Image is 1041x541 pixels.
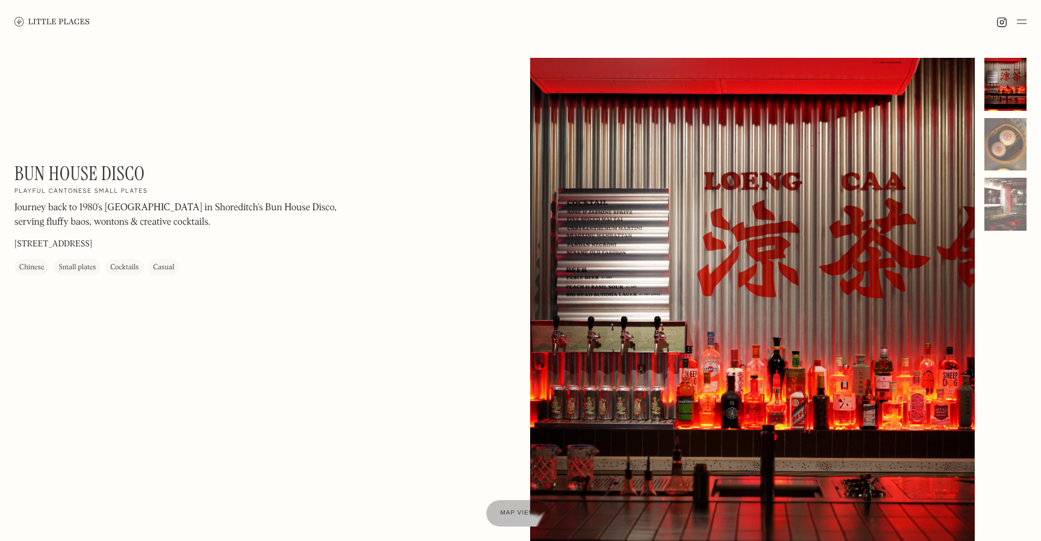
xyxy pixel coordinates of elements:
[14,239,92,251] p: [STREET_ADDRESS]
[14,201,340,230] p: Journey back to 1980's [GEOGRAPHIC_DATA] in Shoreditch's Bun House Disco, serving fluffy baos, wo...
[19,262,44,274] div: Chinese
[14,162,145,185] h1: Bun House Disco
[14,188,148,196] h2: Playful Cantonese small plates
[501,510,536,516] span: Map view
[58,262,96,274] div: Small plates
[110,262,139,274] div: Cocktails
[153,262,174,274] div: Casual
[486,500,550,527] a: Map view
